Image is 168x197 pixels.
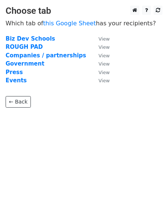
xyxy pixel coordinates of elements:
a: this Google Sheet [43,20,96,27]
small: View [98,44,110,50]
a: Press [6,69,23,76]
a: ← Back [6,96,31,108]
small: View [98,36,110,42]
a: View [91,35,110,42]
a: View [91,77,110,84]
small: View [98,78,110,83]
a: Companies / partnerships [6,52,86,59]
small: View [98,53,110,58]
a: View [91,52,110,59]
a: Biz Dev Schools [6,35,55,42]
small: View [98,70,110,75]
a: View [91,60,110,67]
a: View [91,69,110,76]
a: ROUGH PAD [6,44,43,50]
a: Government [6,60,44,67]
p: Which tab of has your recipients? [6,19,162,27]
a: View [91,44,110,50]
a: Events [6,77,27,84]
h3: Choose tab [6,6,162,16]
small: View [98,61,110,67]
